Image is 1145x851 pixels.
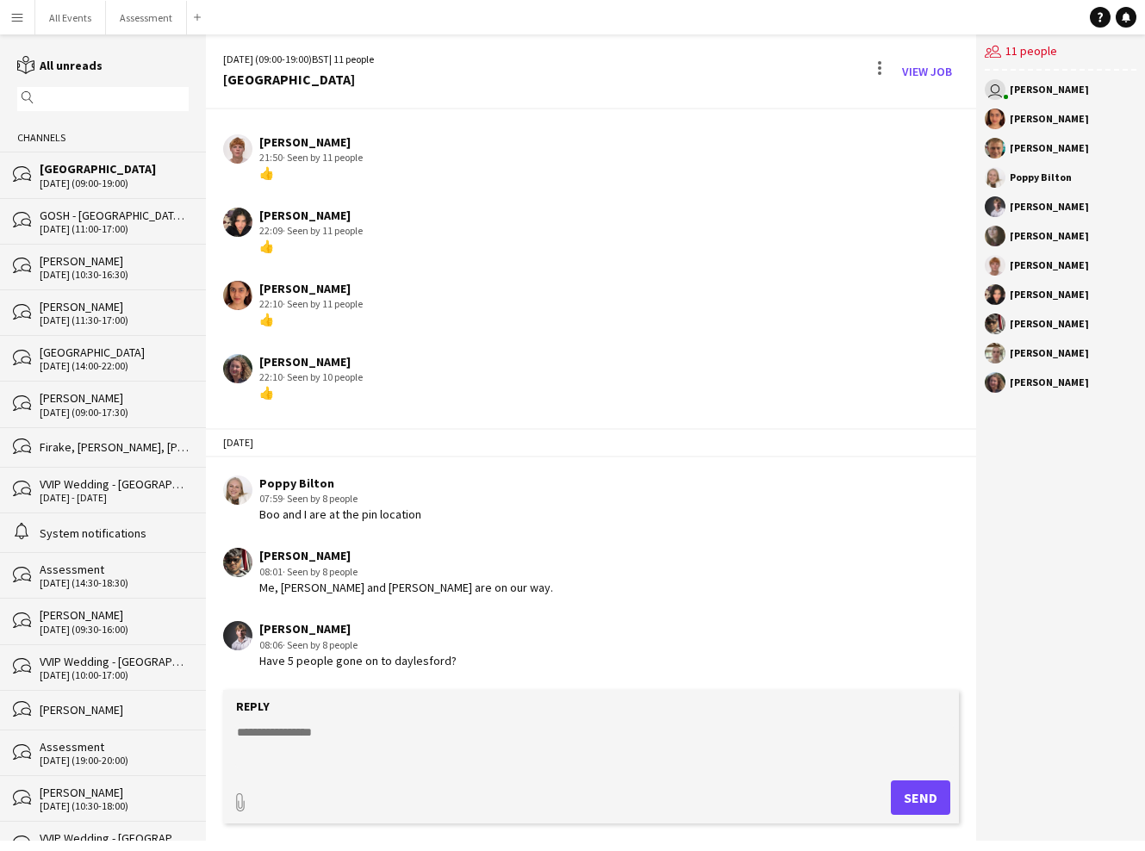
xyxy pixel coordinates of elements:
[283,370,363,383] span: · Seen by 10 people
[259,653,457,668] div: Have 5 people gone on to daylesford?
[40,390,189,406] div: [PERSON_NAME]
[40,476,189,492] div: VVIP Wedding - [GEOGRAPHIC_DATA]
[259,548,553,563] div: [PERSON_NAME]
[40,755,189,767] div: [DATE] (19:00-20:00)
[259,296,363,312] div: 22:10
[1010,143,1089,153] div: [PERSON_NAME]
[283,638,358,651] span: · Seen by 8 people
[259,354,363,370] div: [PERSON_NAME]
[1010,289,1089,300] div: [PERSON_NAME]
[236,699,270,714] label: Reply
[40,785,189,800] div: [PERSON_NAME]
[259,637,457,653] div: 08:06
[40,577,189,589] div: [DATE] (14:30-18:30)
[40,492,189,504] div: [DATE] - [DATE]
[40,223,189,235] div: [DATE] (11:00-17:00)
[40,161,189,177] div: [GEOGRAPHIC_DATA]
[259,370,363,385] div: 22:10
[259,506,421,522] div: Boo and I are at the pin location
[283,297,363,310] span: · Seen by 11 people
[283,492,358,505] span: · Seen by 8 people
[40,739,189,755] div: Assessment
[40,607,189,623] div: [PERSON_NAME]
[40,830,189,846] div: VVIP Wedding - [GEOGRAPHIC_DATA] - set up
[106,1,187,34] button: Assessment
[259,150,363,165] div: 21:50
[259,239,363,254] div: 👍
[259,281,363,296] div: [PERSON_NAME]
[40,407,189,419] div: [DATE] (09:00-17:30)
[1010,377,1089,388] div: [PERSON_NAME]
[259,208,363,223] div: [PERSON_NAME]
[259,580,553,595] div: Me, [PERSON_NAME] and [PERSON_NAME] are on our way.
[40,208,189,223] div: GOSH - [GEOGRAPHIC_DATA][PERSON_NAME]
[259,165,363,181] div: 👍
[283,565,358,578] span: · Seen by 8 people
[40,345,189,360] div: [GEOGRAPHIC_DATA]
[283,224,363,237] span: · Seen by 11 people
[259,312,363,327] div: 👍
[40,314,189,326] div: [DATE] (11:30-17:00)
[985,34,1136,71] div: 11 people
[1010,348,1089,358] div: [PERSON_NAME]
[40,177,189,189] div: [DATE] (09:00-19:00)
[312,53,329,65] span: BST
[259,475,421,491] div: Poppy Bilton
[259,385,363,401] div: 👍
[40,669,189,681] div: [DATE] (10:00-17:00)
[895,58,959,85] a: View Job
[1010,231,1089,241] div: [PERSON_NAME]
[259,134,363,150] div: [PERSON_NAME]
[1010,114,1089,124] div: [PERSON_NAME]
[40,654,189,669] div: VVIP Wedding - [GEOGRAPHIC_DATA] - derig
[223,52,374,67] div: [DATE] (09:00-19:00) | 11 people
[1010,172,1072,183] div: Poppy Bilton
[259,491,421,506] div: 07:59
[283,151,363,164] span: · Seen by 11 people
[40,525,189,541] div: System notifications
[40,702,189,717] div: [PERSON_NAME]
[40,439,189,455] div: Firake, [PERSON_NAME], [PERSON_NAME], [PERSON_NAME], foster, [PERSON_NAME]
[1010,260,1089,270] div: [PERSON_NAME]
[35,1,106,34] button: All Events
[40,562,189,577] div: Assessment
[40,269,189,281] div: [DATE] (10:30-16:30)
[1010,319,1089,329] div: [PERSON_NAME]
[223,71,374,87] div: [GEOGRAPHIC_DATA]
[259,223,363,239] div: 22:09
[17,58,103,73] a: All unreads
[40,624,189,636] div: [DATE] (09:30-16:00)
[206,428,976,457] div: [DATE]
[40,299,189,314] div: [PERSON_NAME]
[259,621,457,637] div: [PERSON_NAME]
[40,800,189,812] div: [DATE] (10:30-18:00)
[1010,202,1089,212] div: [PERSON_NAME]
[40,360,189,372] div: [DATE] (14:00-22:00)
[891,780,950,815] button: Send
[1010,84,1089,95] div: [PERSON_NAME]
[259,564,553,580] div: 08:01
[40,253,189,269] div: [PERSON_NAME]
